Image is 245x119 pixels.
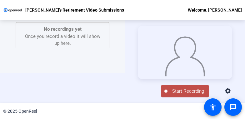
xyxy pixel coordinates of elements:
[209,103,217,111] mat-icon: accessibility
[161,85,209,97] button: Start Recording
[22,26,102,33] p: No recordings yet
[229,103,237,111] mat-icon: message
[3,108,37,115] div: © 2025 OpenReel
[3,7,22,13] img: OpenReel logo
[167,88,209,95] span: Start Recording
[25,6,124,14] p: [PERSON_NAME]'s Retirement Video Submissions
[22,26,102,47] div: Once you record a video it will show up here.
[188,6,242,14] div: Welcome, [PERSON_NAME]
[165,34,205,76] img: overlay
